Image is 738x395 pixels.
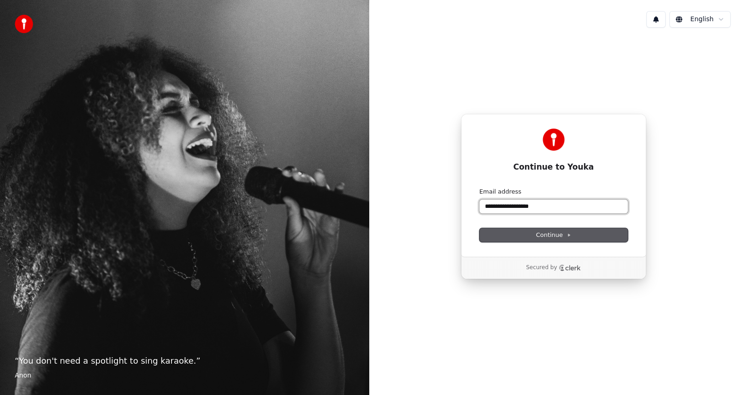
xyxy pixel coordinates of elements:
[543,129,565,151] img: Youka
[526,264,557,271] p: Secured by
[559,265,581,271] a: Clerk logo
[15,371,354,380] footer: Anon
[479,228,628,242] button: Continue
[479,188,521,196] label: Email address
[479,162,628,173] h1: Continue to Youka
[536,231,571,239] span: Continue
[15,354,354,367] p: “ You don't need a spotlight to sing karaoke. ”
[15,15,33,33] img: youka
